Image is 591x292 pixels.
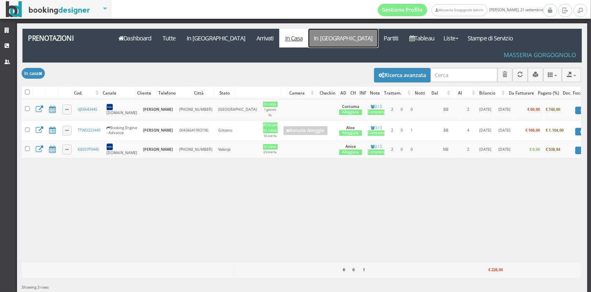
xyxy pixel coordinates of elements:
a: Annulla Alloggio [283,126,328,135]
td: BB [431,99,461,120]
a: Stampe di Servizio [462,29,519,47]
td: 00436641993196 [176,120,215,141]
div: Completo [368,150,384,155]
div: Canale [101,87,135,99]
a: Prenotazioni [22,29,108,47]
div: Telefono [157,87,192,99]
button: Export [562,68,581,82]
div: € 226,00 [475,265,505,276]
div: Alloggiata [339,130,362,136]
b: 6 [343,267,345,272]
td: 0 [397,99,406,120]
td: 0 [406,99,417,120]
div: Dal [427,87,452,99]
div: Completo [368,130,384,136]
img: 7STAjs-WNfZHmYllyLag4gdhmHm8JrbmzVrznejwAeLEbpu0yDt-GlJaDipzXAZBN18=w300 [106,104,113,110]
td: Götzens [215,120,260,141]
td: [DATE] [495,99,513,120]
a: TTWD323445 [78,127,101,133]
b: [PERSON_NAME] [143,147,173,152]
b: Curcuma [342,104,359,109]
span: Showing 3 rows [22,285,49,290]
a: In [GEOGRAPHIC_DATA] [308,29,378,47]
div: Da Fatturare [507,87,536,99]
td: NB [431,141,461,158]
b: Aloe [347,125,355,130]
a: 3 / 3Completo [368,125,384,136]
a: Dashboard [113,29,157,47]
td: 0 [397,120,406,141]
td: 0 [406,141,417,158]
a: Liste [440,29,462,47]
b: [PERSON_NAME] [143,127,173,133]
div: Al [453,87,477,99]
td: [PHONE_NUMBER] [176,99,215,120]
div: Camera [288,87,316,99]
a: In Casa [279,29,308,47]
button: In casa [22,68,45,78]
b: € 60,00 [527,107,540,112]
a: In [GEOGRAPHIC_DATA] [181,29,251,47]
a: Tableau [404,29,440,47]
div: Completo [368,110,384,115]
a: K8557P3445 [78,147,99,152]
div: Bilancio [478,87,507,99]
img: 7STAjs-WNfZHmYllyLag4gdhmHm8JrbmzVrznejwAeLEbpu0yDt-GlJaDipzXAZBN18=w300 [106,143,113,150]
a: 2 / 2Completo [368,104,384,115]
b: € 538,94 [546,147,561,152]
small: 1 giorno fa [264,107,276,117]
div: Cod. [72,87,101,99]
small: 23 ore fa [264,150,277,154]
a: Gestione Profilo [378,4,428,16]
td: [DATE] [475,99,495,120]
td: [DOMAIN_NAME] [103,141,140,158]
div: Città [192,87,214,99]
a: 2 / 2Completo [368,144,384,155]
td: [DATE] [495,120,513,141]
b: € 0,00 [529,147,540,152]
b: Anice [345,144,356,149]
b: 0 [352,267,355,272]
div: Checkin [316,87,339,99]
div: AD [339,87,348,99]
td: Booking Engine - Advance [103,120,140,141]
div: In casa [263,144,278,150]
td: BB [431,120,461,141]
b: 1 [363,267,365,272]
div: Notti [413,87,427,99]
td: 0 [397,141,406,158]
div: Trattam. [382,87,413,99]
td: Velenje [215,141,260,158]
td: [DATE] [495,141,513,158]
div: INF [358,87,368,99]
div: Stato [214,87,235,99]
td: 2 [461,141,475,158]
td: [GEOGRAPHIC_DATA] [215,99,260,120]
a: Arrivati [251,29,279,47]
a: VJ5X643445 [78,107,97,112]
td: [DATE] [475,141,495,158]
b: € 1.104,00 [546,127,564,133]
td: [PHONE_NUMBER] [176,141,215,158]
div: In casa [263,102,278,107]
td: 1 [406,120,417,141]
img: BookingDesigner.com [6,1,90,17]
td: 2 [388,141,397,158]
td: 2 [388,99,397,120]
button: Ricerca avanzata [374,68,431,82]
span: [PERSON_NAME], 21 settembre [378,4,543,16]
td: [DATE] [475,120,495,141]
td: 4 [461,120,475,141]
a: Tutte [157,29,181,47]
div: Cliente [135,87,156,99]
input: Cerca [431,68,497,82]
b: [PERSON_NAME] [143,107,173,112]
h4: Masseria Gorgognolo [504,51,576,58]
a: Masseria Gorgognolo Admin [431,4,487,16]
button: Aggiorna [512,68,528,82]
div: Note [369,87,382,99]
div: Doc. Fiscali [561,87,587,99]
div: Alloggiata [339,150,362,155]
td: [DOMAIN_NAME] [103,99,140,120]
td: 2 [388,120,397,141]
